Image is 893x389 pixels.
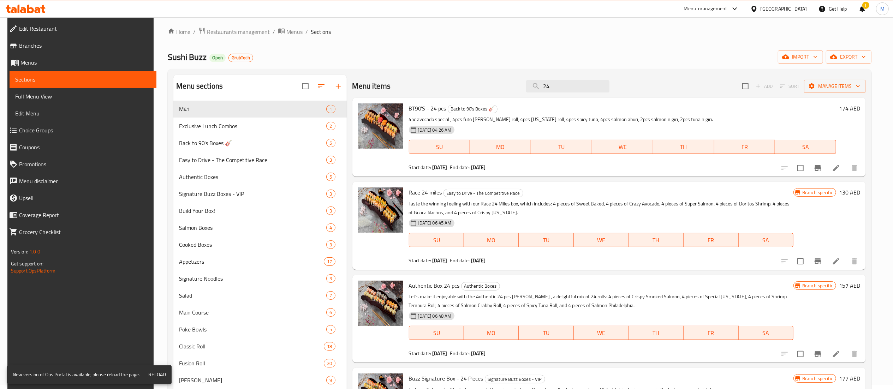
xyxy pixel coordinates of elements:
[326,156,335,164] div: items
[793,161,808,175] span: Select to update
[15,75,151,84] span: Sections
[19,194,151,202] span: Upsell
[450,256,470,265] span: End date:
[173,118,346,134] div: Exclusive Lunch Combos2
[327,309,335,316] span: 6
[209,55,226,61] span: Open
[324,342,335,351] div: items
[778,50,823,64] button: import
[432,163,447,172] b: [DATE]
[432,256,447,265] b: [DATE]
[327,174,335,180] span: 5
[173,185,346,202] div: Signature Buzz Boxes - VIP3
[173,219,346,236] div: Salmon Boxes4
[793,347,808,361] span: Select to update
[19,126,151,134] span: Choice Groups
[809,160,826,176] button: Branch-specific-item
[832,53,866,61] span: export
[804,80,866,93] button: Manage items
[809,346,826,363] button: Branch-specific-item
[179,342,324,351] span: Classic Roll
[448,105,497,113] span: Back to 90's Boxes 🎸
[846,160,863,176] button: delete
[327,292,335,299] span: 7
[409,326,464,340] button: SU
[409,233,464,247] button: SU
[742,328,791,338] span: SA
[29,247,40,256] span: 1.0.0
[574,233,629,247] button: WE
[305,28,308,36] li: /
[4,20,156,37] a: Edit Restaurant
[229,55,253,61] span: GrubTech
[4,173,156,190] a: Menu disclaimer
[839,373,860,383] h6: 177 AED
[326,291,335,300] div: items
[775,140,836,154] button: SA
[324,258,335,265] span: 17
[179,156,326,164] span: Easy to Drive - The Competitive Race
[577,328,626,338] span: WE
[409,349,431,358] span: Start date:
[653,140,714,154] button: TH
[179,325,326,334] span: Poke Bowls
[173,321,346,338] div: Poke Bowls5
[409,140,470,154] button: SU
[19,24,151,33] span: Edit Restaurant
[324,257,335,266] div: items
[19,228,151,236] span: Grocery Checklist
[11,247,28,256] span: Version:
[179,207,326,215] span: Build Your Box!
[742,235,791,245] span: SA
[412,328,461,338] span: SU
[519,326,574,340] button: TU
[327,225,335,231] span: 4
[193,28,196,36] li: /
[173,338,346,355] div: Classic Roll18
[198,27,270,36] a: Restaurants management
[799,189,836,196] span: Branch specific
[179,139,326,147] span: Back to 90's Boxes 🎸
[326,325,335,334] div: items
[148,370,166,379] span: Reload
[412,142,468,152] span: SU
[168,27,871,36] nav: breadcrumb
[810,82,860,91] span: Manage items
[4,223,156,240] a: Grocery Checklist
[179,359,324,367] span: Fusion Roll
[656,142,712,152] span: TH
[19,211,151,219] span: Coverage Report
[298,79,313,94] span: Select all sections
[432,349,447,358] b: [DATE]
[415,313,454,319] span: [DATE] 06:48 AM
[738,79,753,94] span: Select section
[179,274,326,283] div: Signature Noodles
[173,304,346,321] div: Main Course6
[826,50,871,64] button: export
[880,5,885,13] span: M
[326,105,335,113] div: items
[409,115,837,124] p: 4pc avocado special , 4pcs futo [PERSON_NAME] roll, 4pcs [US_STATE] roll, 4pcs spicy tuna, 4pcs s...
[179,376,326,384] div: Hoso Maki
[179,173,326,181] span: Authentic Boxes
[327,275,335,282] span: 3
[19,143,151,151] span: Coupons
[577,235,626,245] span: WE
[753,81,775,92] span: Add item
[173,101,346,118] div: M411
[173,287,346,304] div: Salad7
[179,240,326,249] span: Cooked Boxes
[415,220,454,226] span: [DATE] 06:45 AM
[631,328,681,338] span: TH
[207,28,270,36] span: Restaurants management
[358,187,403,233] img: Race 24 miles
[534,142,589,152] span: TU
[522,328,571,338] span: TU
[327,157,335,163] span: 3
[409,187,442,198] span: Race 24 miles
